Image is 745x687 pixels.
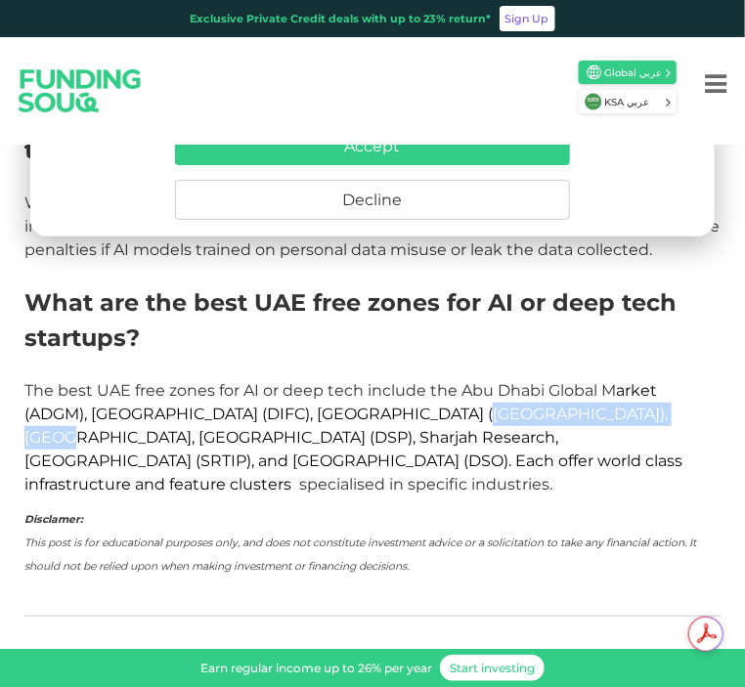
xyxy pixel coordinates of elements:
button: Decline [175,180,570,220]
span: While the [GEOGRAPHIC_DATA] is generally investor-friendly and encouraging of innovation, AI busi... [24,193,720,259]
span: arket (ADGM), [GEOGRAPHIC_DATA] (DIFC), [GEOGRAPHIC_DATA] ([GEOGRAPHIC_DATA]), [GEOGRAPHIC_DATA],... [24,381,682,494]
img: SA Flag [588,65,601,79]
button: Accept [175,127,570,165]
a: Start investing [440,655,545,681]
span: The best UAE free zones for AI or deep tech include the Abu Dhabi Global M specialised in specifi... [24,381,682,494]
span: Global عربي [604,65,664,80]
img: SA Flag [585,93,602,110]
span: What are the best UAE free zones for AI or deep tech startups? [24,288,677,352]
span: KSA عربي [604,95,664,109]
div: Earn regular income up to 26% per year [200,660,432,677]
em: Disclamer: [24,513,83,526]
div: Exclusive Private Credit deals with up to 23% return* [191,11,492,27]
img: Logo [3,51,157,130]
span: Are there ethical or legal concerns for AI businesses in the [GEOGRAPHIC_DATA]? [24,101,694,164]
button: Menu [686,45,745,123]
a: Sign Up [500,6,555,31]
em: This post is for educational purposes only, and does not constitute investment advice or a solici... [24,537,696,573]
